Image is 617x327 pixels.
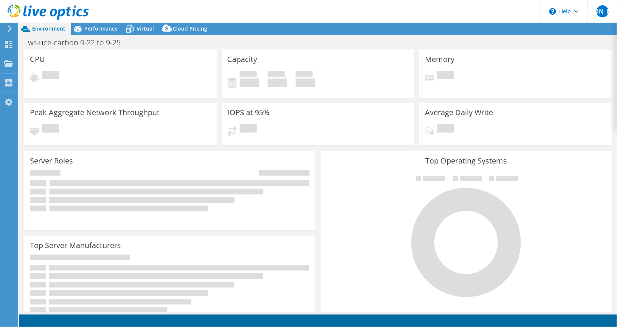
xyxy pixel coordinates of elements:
span: Used [240,71,257,79]
h3: Top Operating Systems [326,157,606,165]
h3: Top Server Manufacturers [30,241,121,250]
svg: \n [549,8,556,15]
span: Pending [437,124,454,134]
span: Environment [32,25,65,32]
h3: Memory [425,55,454,63]
span: Cloud Pricing [173,25,207,32]
h4: 0 GiB [240,79,259,87]
span: [PERSON_NAME] [597,5,609,17]
h4: 0 GiB [268,79,287,87]
span: Virtual [136,25,154,32]
h3: Capacity [228,55,257,63]
span: Free [268,71,285,79]
span: Pending [42,124,59,134]
span: Total [296,71,313,79]
h3: Peak Aggregate Network Throughput [30,108,160,117]
span: Pending [437,71,454,81]
span: Pending [42,71,59,81]
span: Performance [84,25,118,32]
h1: ws-uce-carbon 9-22 to 9-25 [25,39,132,47]
h3: Server Roles [30,157,73,165]
h3: Average Daily Write [425,108,493,117]
h3: IOPS at 95% [228,108,270,117]
h4: 0 GiB [296,79,315,87]
span: Pending [240,124,257,134]
h3: CPU [30,55,45,63]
